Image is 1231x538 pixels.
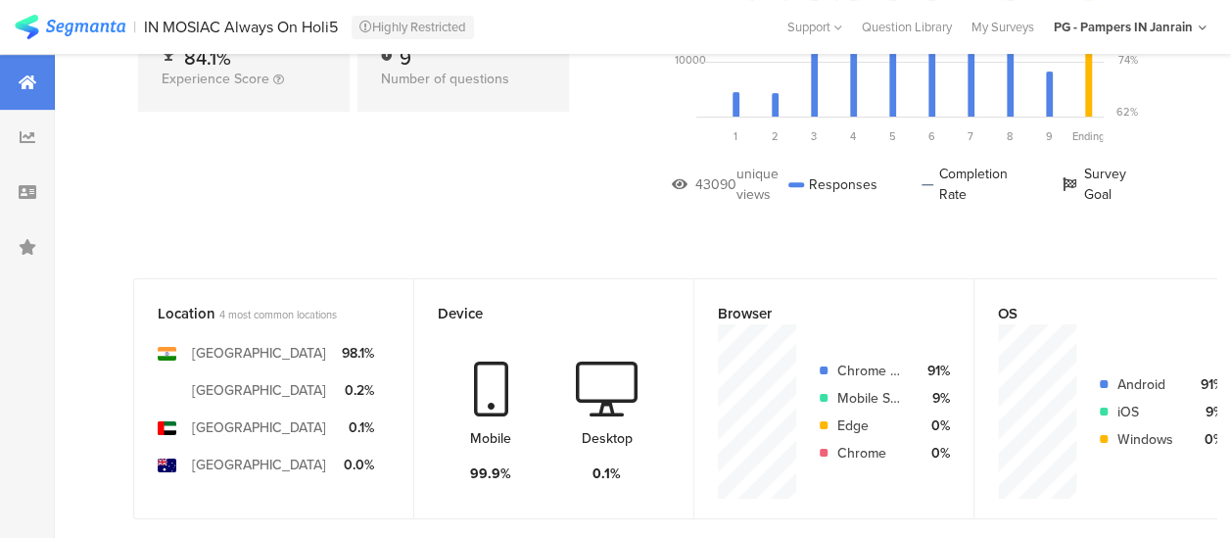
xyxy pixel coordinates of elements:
span: 9 [1046,128,1053,144]
div: OS [998,303,1197,324]
div: 0% [916,416,950,436]
div: Android [1117,374,1173,395]
div: [GEOGRAPHIC_DATA] [192,455,326,475]
div: Desktop [582,428,633,449]
span: 6 [928,128,935,144]
div: Ending [1068,128,1108,144]
div: Windows [1117,429,1173,450]
div: [GEOGRAPHIC_DATA] [192,343,326,364]
div: 9% [916,388,950,409]
div: Completion Rate [922,164,1018,205]
div: Device [438,303,638,324]
div: Mobile [470,428,511,449]
div: 0.2% [342,380,374,401]
div: 98.1% [342,343,374,364]
div: 91% [1189,374,1223,395]
span: 4 most common locations [219,307,337,322]
span: 8 [1007,128,1013,144]
div: 10000 [675,52,706,68]
span: Number of questions [381,69,509,89]
div: Location [158,303,357,324]
div: Edge [837,416,900,436]
span: 84.1% [184,43,231,73]
div: 0.1% [592,464,621,484]
span: 4 [850,128,856,144]
div: 0.1% [342,417,374,438]
div: 0% [916,443,950,464]
span: 1 [734,128,737,144]
div: Browser [718,303,918,324]
span: Experience Score [162,69,269,89]
div: 91% [916,361,950,381]
div: 62% [1116,104,1138,120]
div: 43090 [695,174,736,195]
div: Highly Restricted [352,16,474,39]
img: segmanta logo [15,15,125,39]
a: Question Library [852,18,962,36]
div: Survey Goal [1062,164,1138,205]
div: 9% [1189,402,1223,422]
div: Chrome Mobile WebView [837,361,900,381]
div: Support [787,12,842,42]
div: iOS [1117,402,1173,422]
div: 0% [1189,429,1223,450]
div: 0.0% [342,455,374,475]
div: 9 [400,43,411,63]
span: 5 [889,128,896,144]
div: Mobile Safari UI/WKWebView [837,388,900,409]
span: 2 [772,128,779,144]
div: Chrome [837,443,900,464]
div: 74% [1118,52,1138,68]
span: 3 [811,128,817,144]
div: unique views [736,164,788,205]
span: 7 [968,128,973,144]
div: [GEOGRAPHIC_DATA] [192,417,326,438]
div: PG - Pampers IN Janrain [1054,18,1193,36]
a: My Surveys [962,18,1044,36]
div: | [133,16,136,38]
div: [GEOGRAPHIC_DATA] [192,380,326,401]
div: 99.9% [470,464,511,484]
div: IN MOSIAC Always On Holi5 [144,18,338,36]
div: Responses [788,164,877,205]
